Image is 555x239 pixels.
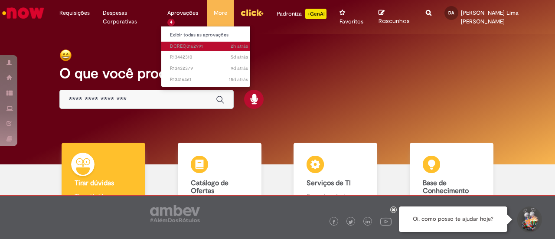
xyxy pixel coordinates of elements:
[380,216,392,227] img: logo_footer_youtube.png
[399,206,507,232] div: Oi, como posso te ajudar hoje?
[103,9,154,26] span: Despesas Corporativas
[191,179,229,195] b: Catálogo de Ofertas
[394,143,510,218] a: Base de Conhecimento Consulte e aprenda
[229,76,248,83] time: 14/08/2025 09:31:07
[231,65,248,72] time: 20/08/2025 13:19:49
[423,179,469,195] b: Base de Conhecimento
[161,75,257,85] a: Aberto R13416461 :
[379,17,410,25] span: Rascunhos
[1,4,46,22] img: ServiceNow
[170,76,248,83] span: R13416461
[170,43,248,50] span: DCREQ0162991
[167,9,198,17] span: Aprovações
[170,54,248,61] span: R13442310
[307,179,351,187] b: Serviços de TI
[161,26,251,87] ul: Aprovações
[150,205,200,222] img: logo_footer_ambev_rotulo_gray.png
[231,43,248,49] span: 2h atrás
[161,52,257,62] a: Aberto R13442310 :
[229,76,248,83] span: 15d atrás
[75,192,132,209] p: Tirar dúvidas com Lupi Assist e Gen Ai
[305,9,326,19] p: +GenAi
[366,219,370,225] img: logo_footer_linkedin.png
[277,9,326,19] div: Padroniza
[231,54,248,60] time: 24/08/2025 11:50:13
[379,9,413,25] a: Rascunhos
[340,17,363,26] span: Favoritos
[161,42,257,51] a: Aberto DCREQ0162991 :
[59,49,72,62] img: happy-face.png
[231,54,248,60] span: 5d atrás
[161,64,257,73] a: Aberto R13432379 :
[277,143,394,218] a: Serviços de TI Encontre ajuda
[307,192,364,200] p: Encontre ajuda
[59,9,90,17] span: Requisições
[59,66,495,81] h2: O que você procura hoje?
[461,9,519,25] span: [PERSON_NAME] Lima [PERSON_NAME]
[46,143,162,218] a: Tirar dúvidas Tirar dúvidas com Lupi Assist e Gen Ai
[231,43,248,49] time: 28/08/2025 16:32:19
[75,179,114,187] b: Tirar dúvidas
[231,65,248,72] span: 9d atrás
[448,10,454,16] span: DA
[240,6,264,19] img: click_logo_yellow_360x200.png
[170,65,248,72] span: R13432379
[167,19,175,26] span: 4
[516,206,542,232] button: Iniciar Conversa de Suporte
[214,9,227,17] span: More
[349,220,353,224] img: logo_footer_twitter.png
[162,143,278,218] a: Catálogo de Ofertas Abra uma solicitação
[332,220,336,224] img: logo_footer_facebook.png
[161,30,257,40] a: Exibir todas as aprovações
